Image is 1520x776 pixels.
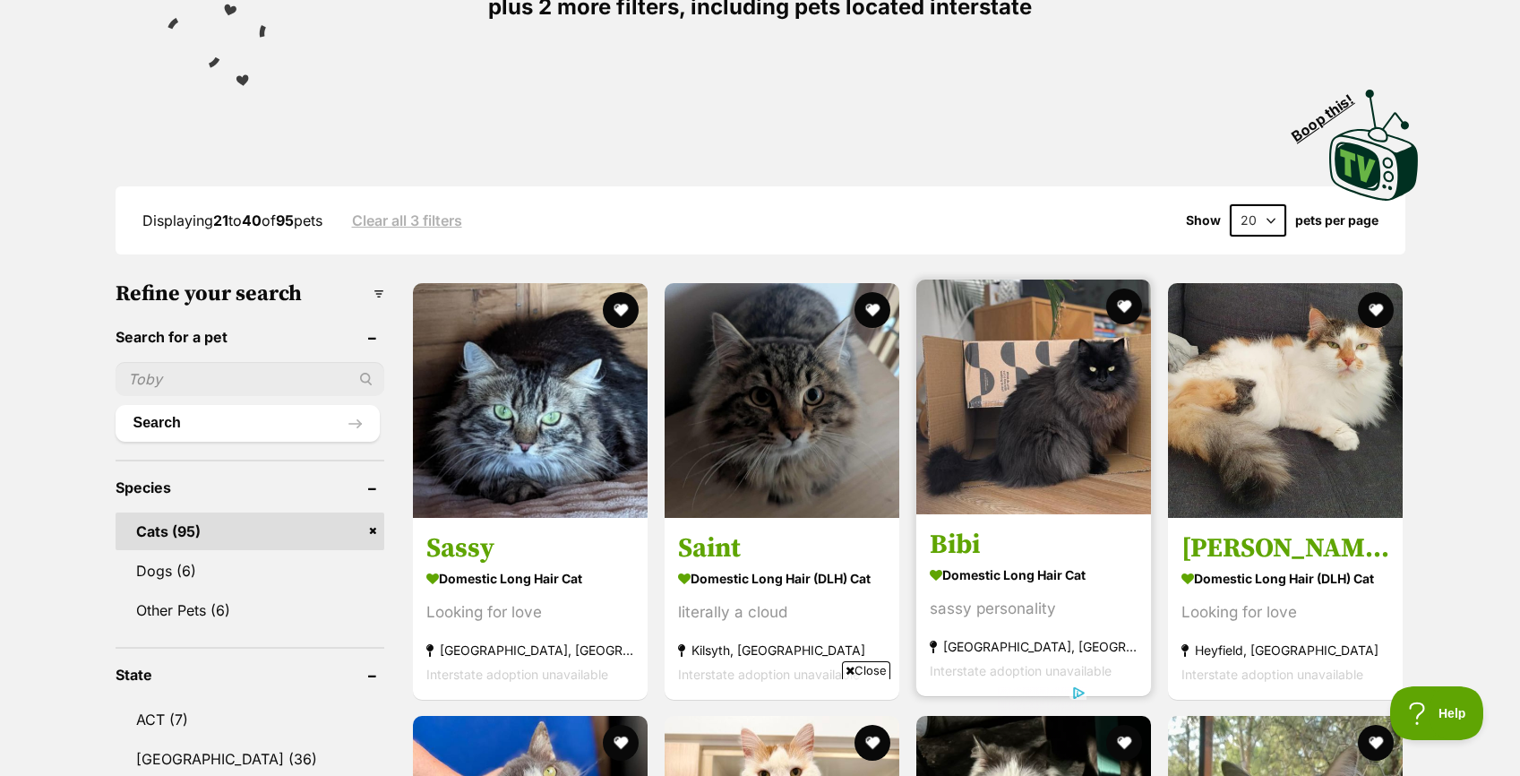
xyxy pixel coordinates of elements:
label: pets per page [1295,213,1378,228]
strong: 21 [213,211,228,229]
h3: Bibi [930,527,1138,561]
iframe: Help Scout Beacon - Open [1390,686,1484,740]
button: favourite [603,292,639,328]
header: Search for a pet [116,329,384,345]
div: literally a cloud [678,599,886,624]
h3: Refine your search [116,281,384,306]
span: Interstate adoption unavailable [678,666,860,681]
strong: 95 [276,211,294,229]
strong: 40 [242,211,262,229]
h3: [PERSON_NAME] [1181,530,1389,565]
strong: Domestic Long Hair (DLH) Cat [678,565,886,591]
header: State [116,667,384,683]
button: favourite [1106,725,1142,761]
span: Interstate adoption unavailable [930,662,1112,677]
img: Molly - Domestic Long Hair (DLH) Cat [1168,283,1403,518]
img: Sassy - Domestic Long Hair Cat [413,283,648,518]
button: Search [116,405,380,441]
div: sassy personality [930,596,1138,620]
strong: Domestic Long Hair Cat [930,561,1138,587]
img: PetRescue TV logo [1329,90,1419,201]
header: Species [116,479,384,496]
a: [PERSON_NAME] Domestic Long Hair (DLH) Cat Looking for love Heyfield, [GEOGRAPHIC_DATA] Interstat... [1168,517,1403,699]
iframe: Advertisement [434,686,1086,767]
span: Show [1186,213,1221,228]
button: favourite [1359,725,1395,761]
img: Bibi - Domestic Long Hair Cat [916,280,1151,514]
a: Dogs (6) [116,552,384,590]
strong: [GEOGRAPHIC_DATA], [GEOGRAPHIC_DATA] [930,634,1138,658]
span: Displaying to of pets [142,211,322,229]
strong: [GEOGRAPHIC_DATA], [GEOGRAPHIC_DATA] [426,637,634,661]
a: Sassy Domestic Long Hair Cat Looking for love [GEOGRAPHIC_DATA], [GEOGRAPHIC_DATA] Interstate ado... [413,517,648,699]
span: Interstate adoption unavailable [426,666,608,681]
span: Interstate adoption unavailable [1181,666,1363,681]
strong: Domestic Long Hair (DLH) Cat [1181,565,1389,591]
strong: Heyfield, [GEOGRAPHIC_DATA] [1181,637,1389,661]
img: Saint - Domestic Long Hair (DLH) Cat [665,283,899,518]
a: ACT (7) [116,701,384,738]
a: Bibi Domestic Long Hair Cat sassy personality [GEOGRAPHIC_DATA], [GEOGRAPHIC_DATA] Interstate ado... [916,513,1151,695]
button: favourite [1359,292,1395,328]
h3: Sassy [426,530,634,565]
input: Toby [116,362,384,396]
div: Looking for love [426,599,634,624]
strong: Kilsyth, [GEOGRAPHIC_DATA] [678,637,886,661]
h3: Saint [678,530,886,565]
a: Saint Domestic Long Hair (DLH) Cat literally a cloud Kilsyth, [GEOGRAPHIC_DATA] Interstate adopti... [665,517,899,699]
a: Clear all 3 filters [352,212,462,228]
a: Other Pets (6) [116,591,384,629]
span: Close [842,661,890,679]
span: Boop this! [1288,80,1370,144]
a: Cats (95) [116,513,384,550]
button: favourite [1106,289,1142,324]
button: favourite [854,292,890,328]
a: Boop this! [1329,73,1419,204]
div: Looking for love [1181,599,1389,624]
strong: Domestic Long Hair Cat [426,565,634,591]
